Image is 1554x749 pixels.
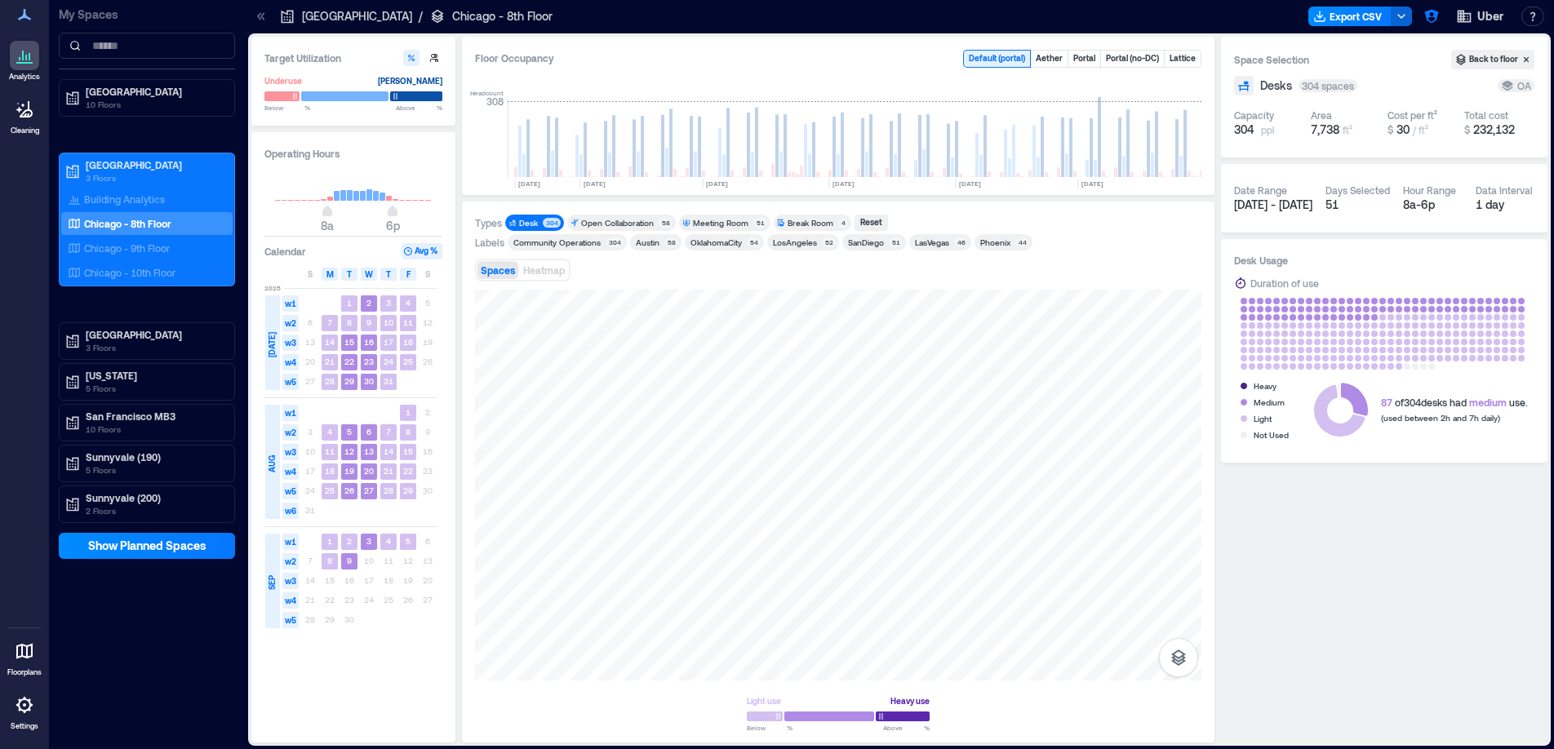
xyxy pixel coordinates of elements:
text: 26 [344,485,354,495]
div: 54 [747,237,761,247]
text: 8 [406,427,411,437]
div: Medium [1254,394,1285,410]
a: Floorplans [2,632,47,682]
text: 28 [325,376,335,386]
div: 46 [954,237,968,247]
div: 8a - 6p [1403,197,1463,213]
text: 18 [325,466,335,476]
div: OA [1501,79,1531,92]
span: w1 [282,534,299,550]
span: / ft² [1413,124,1428,135]
span: Below % [264,103,310,113]
button: Spaces [477,261,518,279]
span: (used between 2h and 7h daily) [1381,413,1500,423]
span: w2 [282,553,299,570]
p: 2 Floors [86,504,223,517]
div: Meeting Room [693,217,748,228]
div: Phoenix [980,237,1010,248]
text: 16 [364,337,374,347]
span: SEP [265,575,278,590]
span: 7,738 [1311,122,1339,136]
p: [US_STATE] [86,369,223,382]
span: Above % [883,723,930,733]
span: S [308,268,313,281]
text: 4 [327,427,332,437]
div: Open Collaboration [581,217,654,228]
button: Uber [1451,3,1508,29]
div: Hour Range [1403,184,1456,197]
p: Sunnyvale (200) [86,491,223,504]
text: 7 [327,317,332,327]
div: LasVegas [915,237,949,248]
span: 87 [1381,397,1392,408]
div: 51 [753,218,767,228]
text: 17 [384,337,393,347]
text: 4 [406,298,411,308]
text: [DATE] [832,179,855,188]
div: 51 [1325,197,1390,213]
div: Duration of use [1250,275,1319,291]
text: 14 [325,337,335,347]
div: Austin [636,237,659,248]
text: 21 [384,466,393,476]
button: Portal [1068,51,1100,67]
text: 22 [344,357,354,366]
p: [GEOGRAPHIC_DATA] [302,8,412,24]
p: Sunnyvale (190) [86,450,223,463]
div: 1 day [1476,197,1535,213]
div: Data Interval [1476,184,1533,197]
div: Date Range [1234,184,1287,197]
span: w5 [282,483,299,499]
button: Heatmap [520,261,568,279]
text: 1 [327,536,332,546]
text: [DATE] [1081,179,1103,188]
h3: Calendar [264,243,306,259]
text: 28 [384,485,393,495]
span: 2025 [264,283,281,293]
span: medium [1469,397,1507,408]
text: 21 [325,357,335,366]
text: 6 [366,427,371,437]
span: w3 [282,573,299,589]
text: 2 [347,536,352,546]
span: M [326,268,334,281]
p: / [419,8,423,24]
span: w4 [282,592,299,609]
text: 3 [366,536,371,546]
text: 1 [406,407,411,417]
span: w3 [282,444,299,460]
div: Area [1311,109,1332,122]
text: [DATE] [518,179,540,188]
div: 58 [659,218,673,228]
p: Building Analytics [84,193,165,206]
span: Uber [1477,8,1503,24]
text: [DATE] [584,179,606,188]
div: Types [475,216,502,229]
span: T [386,268,391,281]
text: 11 [325,446,335,456]
text: 9 [366,317,371,327]
button: Show Planned Spaces [59,533,235,559]
span: w1 [282,295,299,312]
h3: Operating Hours [264,145,442,162]
p: 3 Floors [86,171,223,184]
span: w2 [282,424,299,441]
div: SanDiego [848,237,884,248]
text: 23 [364,357,374,366]
p: Chicago - 9th Floor [84,242,170,255]
span: w6 [282,503,299,519]
span: [DATE] [265,332,278,357]
h3: Target Utilization [264,50,442,66]
p: Chicago - 8th Floor [452,8,553,24]
text: 8 [347,317,352,327]
div: LosAngeles [773,237,817,248]
div: 4 [838,218,848,228]
text: 13 [364,446,374,456]
span: w4 [282,354,299,370]
text: 4 [386,536,391,546]
text: 9 [347,556,352,565]
div: 304 spaces [1299,79,1357,92]
p: My Spaces [59,7,235,23]
div: Heavy [1254,378,1276,394]
a: Settings [5,685,44,736]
